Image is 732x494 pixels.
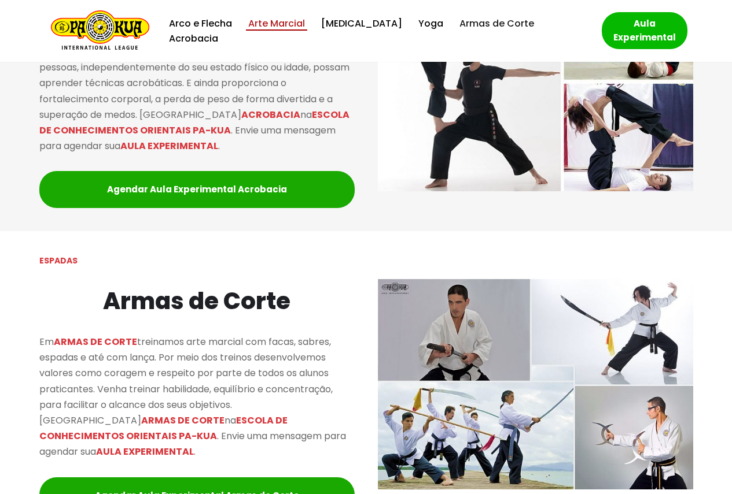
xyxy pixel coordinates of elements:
mark: AULA EXPERIMENTAL [120,139,218,153]
mark: ARMAS DE CORTE [54,335,137,348]
a: [MEDICAL_DATA] [321,16,402,31]
a: Acrobacia [169,31,218,46]
a: Escola de Conhecimentos Orientais Pa-Kua Uma escola para toda família [45,10,149,51]
strong: ESPADAS [39,255,78,266]
h2: Armas de Corte [39,283,355,320]
a: Aula Experimental [602,12,687,49]
p: Em treinamos arte marcial com facas, sabres, espadas e até com lança. Por meio dos treinos desenv... [39,334,355,460]
mark: ESCOLA DE CONHECIMENTOS ORIENTAIS PA-KUA [39,108,350,137]
a: Arte Marcial [248,16,305,31]
div: Menu primário [167,16,584,46]
a: Armas de Corte [459,16,534,31]
a: Agendar Aula Experimental Acrobacia [39,171,355,208]
mark: AULA EXPERIMENTAL [96,445,194,458]
a: Yoga [418,16,443,31]
p: oferece uma grande oportunidade para que todas as pessoas, independentemente do seu estado físico... [39,44,355,154]
img: Pa-Kua armas de corte [378,279,693,489]
a: Arco e Flecha [169,16,232,31]
mark: ACROBACIA [241,108,300,121]
mark: ARMAS DE CORTE [141,414,225,427]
